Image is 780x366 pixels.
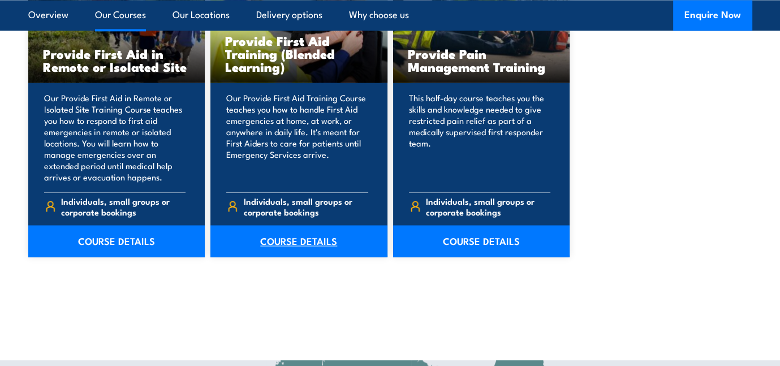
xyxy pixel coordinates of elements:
[28,225,205,257] a: COURSE DETAILS
[226,92,368,183] p: Our Provide First Aid Training Course teaches you how to handle First Aid emergencies at home, at...
[43,47,191,73] h3: Provide First Aid in Remote or Isolated Site
[393,225,570,257] a: COURSE DETAILS
[210,225,387,257] a: COURSE DETAILS
[244,196,368,217] span: Individuals, small groups or corporate bookings
[61,196,186,217] span: Individuals, small groups or corporate bookings
[409,92,551,183] p: This half-day course teaches you the skills and knowledge needed to give restricted pain relief a...
[225,34,373,73] h3: Provide First Aid Training (Blended Learning)
[426,196,550,217] span: Individuals, small groups or corporate bookings
[408,47,555,73] h3: Provide Pain Management Training
[44,92,186,183] p: Our Provide First Aid in Remote or Isolated Site Training Course teaches you how to respond to fi...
